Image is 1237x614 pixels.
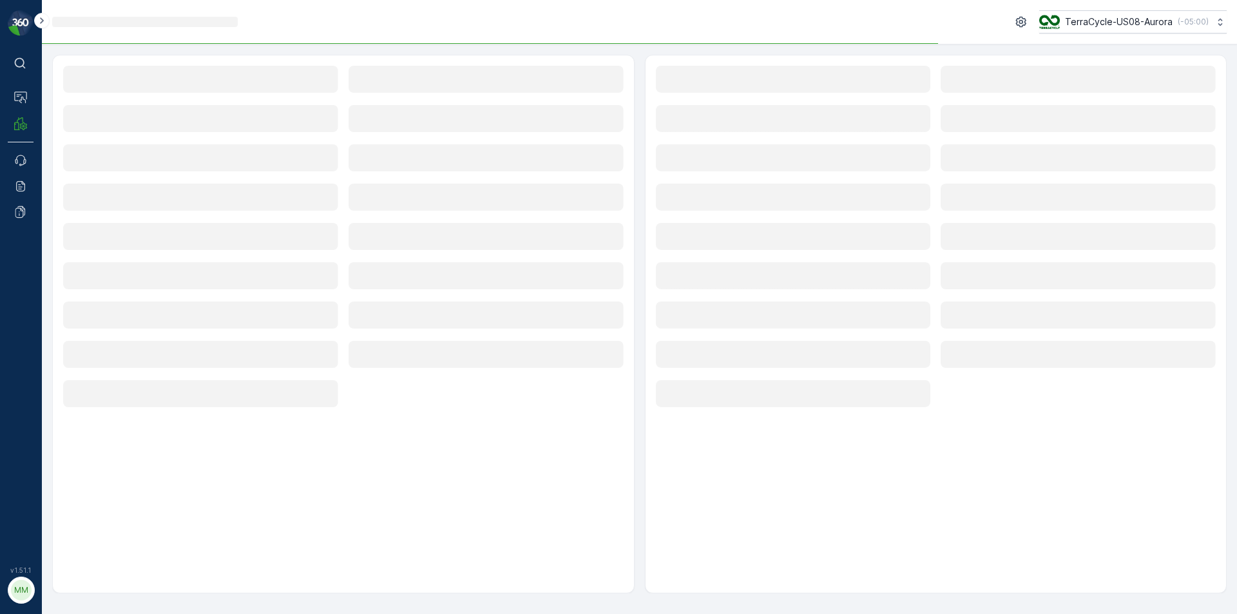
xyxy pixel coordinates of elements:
[8,10,34,36] img: logo
[1039,10,1227,34] button: TerraCycle-US08-Aurora(-05:00)
[1039,15,1060,29] img: image_ci7OI47.png
[1178,17,1209,27] p: ( -05:00 )
[8,566,34,574] span: v 1.51.1
[1065,15,1173,28] p: TerraCycle-US08-Aurora
[11,580,32,600] div: MM
[8,577,34,604] button: MM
